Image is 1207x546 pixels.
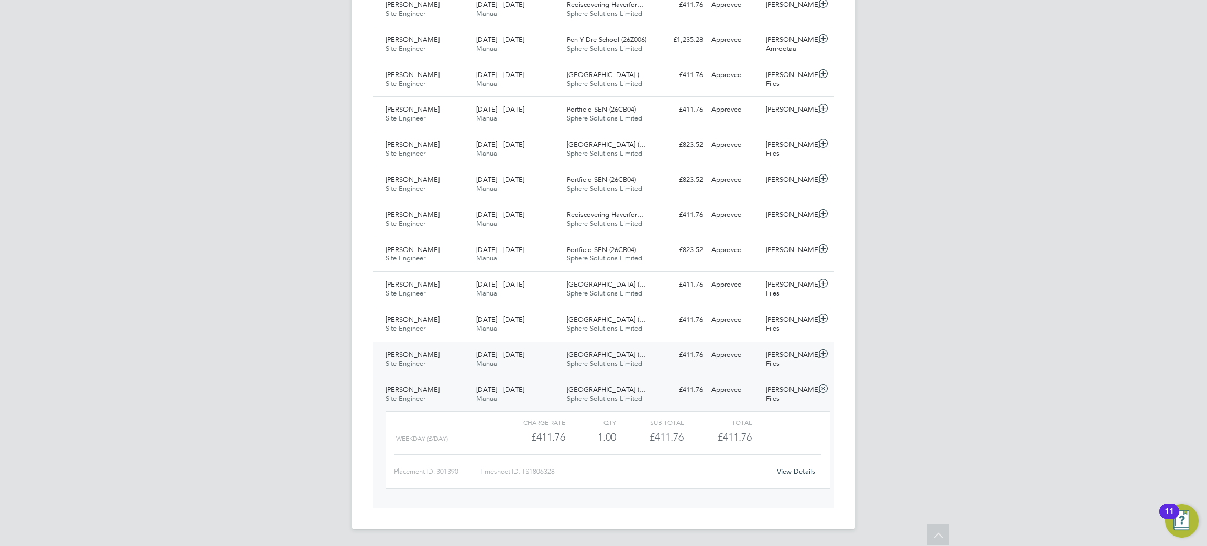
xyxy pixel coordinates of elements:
[386,210,440,219] span: [PERSON_NAME]
[386,79,425,88] span: Site Engineer
[707,31,762,49] div: Approved
[653,67,707,84] div: £411.76
[653,171,707,189] div: £823.52
[386,394,425,403] span: Site Engineer
[707,101,762,118] div: Approved
[567,280,646,289] span: [GEOGRAPHIC_DATA] (…
[386,219,425,228] span: Site Engineer
[567,245,636,254] span: Portfield SEN (26CB04)
[476,140,524,149] span: [DATE] - [DATE]
[1165,511,1174,525] div: 11
[707,276,762,293] div: Approved
[762,381,816,408] div: [PERSON_NAME] Files
[476,9,499,18] span: Manual
[653,206,707,224] div: £411.76
[476,105,524,114] span: [DATE] - [DATE]
[386,44,425,53] span: Site Engineer
[476,175,524,184] span: [DATE] - [DATE]
[567,70,646,79] span: [GEOGRAPHIC_DATA] (…
[386,140,440,149] span: [PERSON_NAME]
[567,324,642,333] span: Sphere Solutions Limited
[653,276,707,293] div: £411.76
[707,242,762,259] div: Approved
[616,429,684,446] div: £411.76
[653,101,707,118] div: £411.76
[386,184,425,193] span: Site Engineer
[476,324,499,333] span: Manual
[567,184,642,193] span: Sphere Solutions Limited
[386,289,425,298] span: Site Engineer
[476,149,499,158] span: Manual
[476,245,524,254] span: [DATE] - [DATE]
[476,70,524,79] span: [DATE] - [DATE]
[476,35,524,44] span: [DATE] - [DATE]
[565,416,616,429] div: QTY
[386,315,440,324] span: [PERSON_NAME]
[567,79,642,88] span: Sphere Solutions Limited
[567,44,642,53] span: Sphere Solutions Limited
[762,67,816,93] div: [PERSON_NAME] Files
[707,381,762,399] div: Approved
[386,9,425,18] span: Site Engineer
[476,350,524,359] span: [DATE] - [DATE]
[762,311,816,337] div: [PERSON_NAME] Files
[762,101,816,118] div: [PERSON_NAME]
[396,435,448,442] span: Weekday (£/day)
[476,254,499,263] span: Manual
[762,276,816,302] div: [PERSON_NAME] Files
[707,206,762,224] div: Approved
[476,210,524,219] span: [DATE] - [DATE]
[567,105,636,114] span: Portfield SEN (26CB04)
[762,242,816,259] div: [PERSON_NAME]
[616,416,684,429] div: Sub Total
[476,79,499,88] span: Manual
[567,350,646,359] span: [GEOGRAPHIC_DATA] (…
[567,394,642,403] span: Sphere Solutions Limited
[567,219,642,228] span: Sphere Solutions Limited
[762,136,816,162] div: [PERSON_NAME] Files
[707,311,762,329] div: Approved
[476,289,499,298] span: Manual
[394,463,479,480] div: Placement ID: 301390
[386,70,440,79] span: [PERSON_NAME]
[476,394,499,403] span: Manual
[479,463,770,480] div: Timesheet ID: TS1806328
[386,105,440,114] span: [PERSON_NAME]
[386,385,440,394] span: [PERSON_NAME]
[684,416,751,429] div: Total
[386,114,425,123] span: Site Engineer
[476,315,524,324] span: [DATE] - [DATE]
[386,245,440,254] span: [PERSON_NAME]
[567,210,644,219] span: Rediscovering Haverfor…
[567,35,646,44] span: Pen Y Dre School (26Z006)
[476,280,524,289] span: [DATE] - [DATE]
[498,416,565,429] div: Charge rate
[653,31,707,49] div: £1,235.28
[567,289,642,298] span: Sphere Solutions Limited
[476,359,499,368] span: Manual
[386,280,440,289] span: [PERSON_NAME]
[653,136,707,154] div: £823.52
[567,359,642,368] span: Sphere Solutions Limited
[567,254,642,263] span: Sphere Solutions Limited
[653,311,707,329] div: £411.76
[498,429,565,446] div: £411.76
[707,136,762,154] div: Approved
[653,381,707,399] div: £411.76
[762,206,816,224] div: [PERSON_NAME]
[476,219,499,228] span: Manual
[653,242,707,259] div: £823.52
[386,254,425,263] span: Site Engineer
[653,346,707,364] div: £411.76
[567,114,642,123] span: Sphere Solutions Limited
[476,114,499,123] span: Manual
[386,149,425,158] span: Site Engineer
[476,385,524,394] span: [DATE] - [DATE]
[718,431,752,443] span: £411.76
[567,175,636,184] span: Portfield SEN (26CB04)
[762,346,816,373] div: [PERSON_NAME] Files
[762,31,816,58] div: [PERSON_NAME] Amrootaa
[762,171,816,189] div: [PERSON_NAME]
[1165,504,1199,538] button: Open Resource Center, 11 new notifications
[476,44,499,53] span: Manual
